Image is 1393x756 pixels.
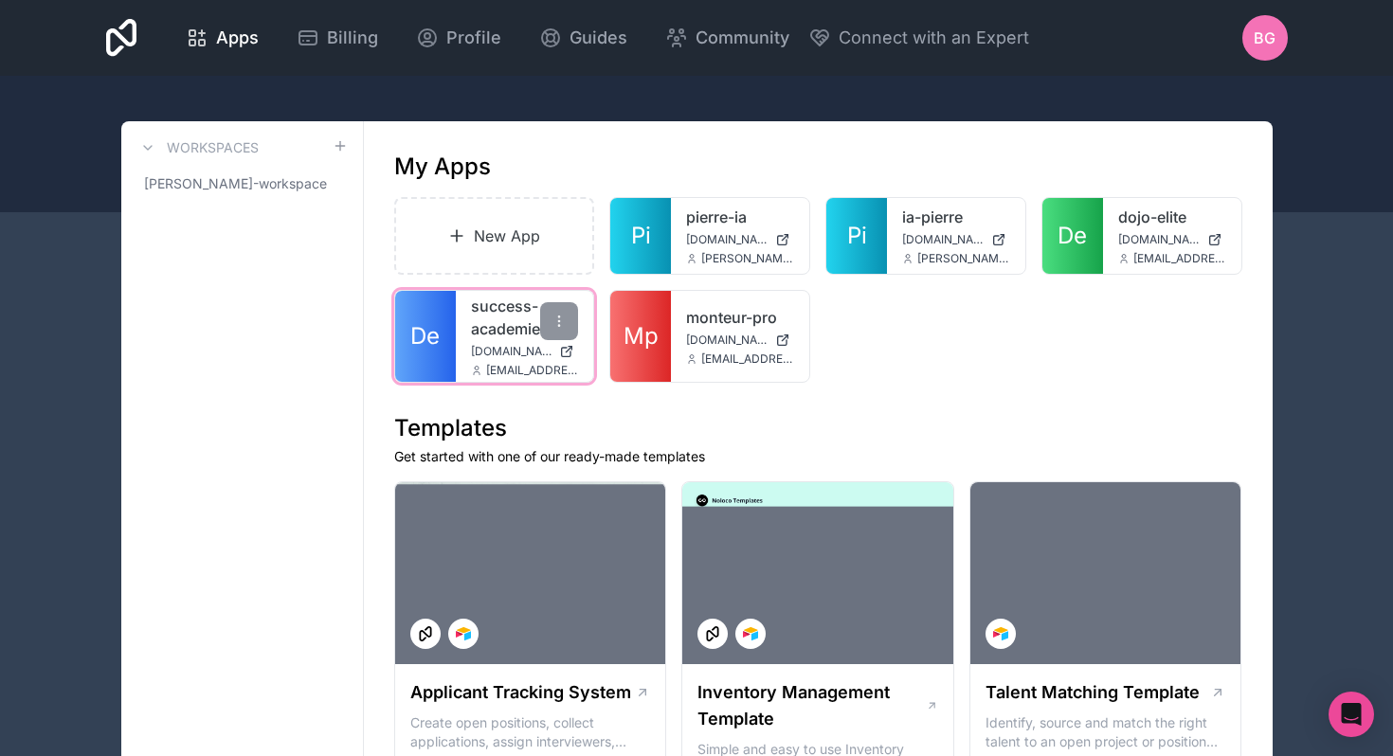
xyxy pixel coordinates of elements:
[686,306,794,329] a: monteur-pro
[839,25,1029,51] span: Connect with an Expert
[395,291,456,382] a: De
[650,17,805,59] a: Community
[410,321,440,351] span: De
[986,713,1226,751] p: Identify, source and match the right talent to an open project or position with our Talent Matchi...
[686,232,794,247] a: [DOMAIN_NAME]
[1118,232,1226,247] a: [DOMAIN_NAME]
[686,206,794,228] a: pierre-ia
[456,626,471,641] img: Airtable Logo
[610,291,671,382] a: Mp
[686,333,794,348] a: [DOMAIN_NAME]
[847,221,867,251] span: Pi
[701,251,794,266] span: [PERSON_NAME][EMAIL_ADDRESS][PERSON_NAME][DOMAIN_NAME]
[471,344,579,359] a: [DOMAIN_NAME]
[686,333,768,348] span: [DOMAIN_NAME]
[1329,692,1374,737] div: Open Intercom Messenger
[171,17,274,59] a: Apps
[1058,221,1087,251] span: De
[394,152,491,182] h1: My Apps
[216,25,259,51] span: Apps
[486,363,579,378] span: [EMAIL_ADDRESS][DOMAIN_NAME]
[471,295,579,340] a: success-academie
[697,679,925,732] h1: Inventory Management Template
[1133,251,1226,266] span: [EMAIL_ADDRESS][DOMAIN_NAME]
[144,174,327,193] span: [PERSON_NAME]-workspace
[1118,232,1200,247] span: [DOMAIN_NAME]
[524,17,642,59] a: Guides
[1118,206,1226,228] a: dojo-elite
[394,197,595,275] a: New App
[624,321,659,351] span: Mp
[281,17,393,59] a: Billing
[410,713,651,751] p: Create open positions, collect applications, assign interviewers, centralise candidate feedback a...
[327,25,378,51] span: Billing
[631,221,651,251] span: Pi
[902,232,984,247] span: [DOMAIN_NAME]
[917,251,1010,266] span: [PERSON_NAME][EMAIL_ADDRESS][PERSON_NAME][DOMAIN_NAME]
[401,17,516,59] a: Profile
[570,25,627,51] span: Guides
[696,25,789,51] span: Community
[1254,27,1275,49] span: BG
[471,344,552,359] span: [DOMAIN_NAME]
[1042,198,1103,274] a: De
[446,25,501,51] span: Profile
[394,413,1242,443] h1: Templates
[136,136,259,159] a: Workspaces
[167,138,259,157] h3: Workspaces
[686,232,768,247] span: [DOMAIN_NAME]
[808,25,1029,51] button: Connect with an Expert
[410,679,631,706] h1: Applicant Tracking System
[743,626,758,641] img: Airtable Logo
[701,351,794,367] span: [EMAIL_ADDRESS][DOMAIN_NAME]
[826,198,887,274] a: Pi
[902,206,1010,228] a: ia-pierre
[986,679,1200,706] h1: Talent Matching Template
[394,447,1242,466] p: Get started with one of our ready-made templates
[993,626,1008,641] img: Airtable Logo
[136,167,348,201] a: [PERSON_NAME]-workspace
[610,198,671,274] a: Pi
[902,232,1010,247] a: [DOMAIN_NAME]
